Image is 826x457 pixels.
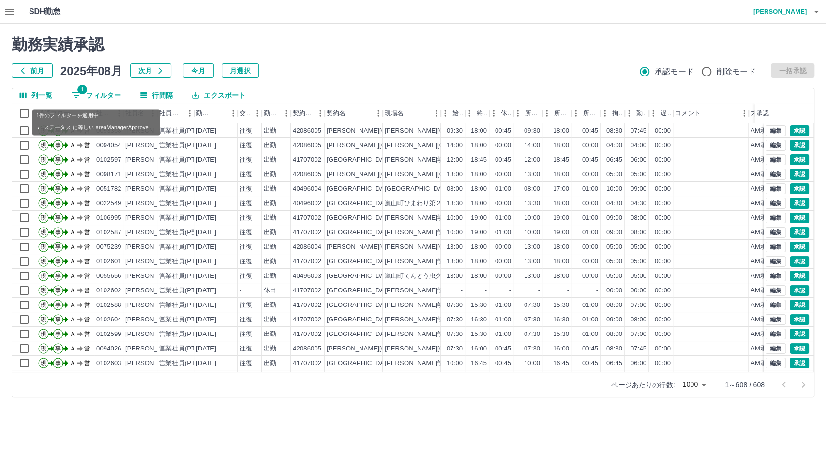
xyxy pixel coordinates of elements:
[751,184,779,194] div: AM承認待
[385,228,469,237] div: [PERSON_NAME]学童クラブ
[751,213,779,223] div: AM承認待
[751,170,779,179] div: AM承認待
[77,85,87,94] span: 1
[44,123,149,132] li: ステータス に等しい areaManagerApprove
[84,229,90,236] text: 営
[447,184,463,194] div: 08:00
[495,155,511,165] div: 00:45
[84,156,90,163] text: 営
[84,185,90,192] text: 営
[766,256,786,267] button: 編集
[383,103,441,123] div: 現場名
[631,170,646,179] div: 05:00
[159,155,210,165] div: 営業社員(PT契約)
[264,126,276,136] div: 出勤
[542,103,571,123] div: 所定終業
[41,229,46,236] text: 現
[41,244,46,250] text: 現
[264,199,276,208] div: 出勤
[790,343,809,354] button: 承認
[264,170,276,179] div: 出勤
[293,213,321,223] div: 41707002
[55,200,61,207] text: 事
[606,184,622,194] div: 10:00
[679,378,710,392] div: 1000
[606,155,622,165] div: 06:45
[553,126,569,136] div: 18:00
[293,103,313,123] div: 契約コード
[790,125,809,136] button: 承認
[293,126,321,136] div: 42086005
[471,184,487,194] div: 18:00
[751,126,779,136] div: AM承認待
[159,199,210,208] div: 営業社員(PT契約)
[582,184,598,194] div: 01:00
[525,103,541,123] div: 所定開始
[385,170,576,179] div: [PERSON_NAME][GEOGRAPHIC_DATA][PERSON_NAME]保育室
[159,184,210,194] div: 営業社員(PT契約)
[196,126,216,136] div: [DATE]
[196,103,212,123] div: 勤務日
[524,228,540,237] div: 10:00
[447,243,463,252] div: 13:00
[385,243,595,252] div: [PERSON_NAME][GEOGRAPHIC_DATA]立[PERSON_NAME]学童保育室
[655,228,671,237] div: 00:00
[495,243,511,252] div: 00:00
[606,126,622,136] div: 08:30
[55,214,61,221] text: 事
[477,103,487,123] div: 終業
[582,228,598,237] div: 01:00
[790,183,809,194] button: 承認
[495,184,511,194] div: 01:00
[212,107,226,120] button: ソート
[159,257,210,266] div: 営業社員(PT契約)
[495,126,511,136] div: 00:45
[553,155,569,165] div: 18:45
[327,103,345,123] div: 契約名
[55,244,61,250] text: 事
[606,170,622,179] div: 05:00
[55,171,61,178] text: 事
[631,199,646,208] div: 04:30
[465,103,489,123] div: 終業
[84,200,90,207] text: 営
[96,184,121,194] div: 0051782
[495,170,511,179] div: 00:00
[766,140,786,151] button: 編集
[96,141,121,150] div: 0094054
[125,184,178,194] div: [PERSON_NAME]
[655,184,671,194] div: 00:00
[625,103,649,123] div: 勤務
[471,213,487,223] div: 19:00
[196,243,216,252] div: [DATE]
[524,213,540,223] div: 10:00
[582,126,598,136] div: 00:45
[125,170,178,179] div: [PERSON_NAME]
[553,228,569,237] div: 19:00
[96,228,121,237] div: 0102587
[264,213,276,223] div: 出勤
[291,103,325,123] div: 契約コード
[327,213,393,223] div: [GEOGRAPHIC_DATA]
[513,103,542,123] div: 所定開始
[524,141,540,150] div: 14:00
[524,170,540,179] div: 13:00
[447,170,463,179] div: 13:00
[41,142,46,149] text: 現
[184,88,253,103] button: エクスポート
[84,214,90,221] text: 営
[96,199,121,208] div: 0022549
[130,63,171,78] button: 次月
[524,126,540,136] div: 09:30
[196,213,216,223] div: [DATE]
[96,213,121,223] div: 0106995
[125,199,178,208] div: [PERSON_NAME]
[182,106,197,121] button: メニュー
[70,171,75,178] text: Ａ
[606,243,622,252] div: 05:00
[70,185,75,192] text: Ａ
[790,169,809,180] button: 承認
[264,103,279,123] div: 勤務区分
[70,156,75,163] text: Ａ
[441,103,465,123] div: 始業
